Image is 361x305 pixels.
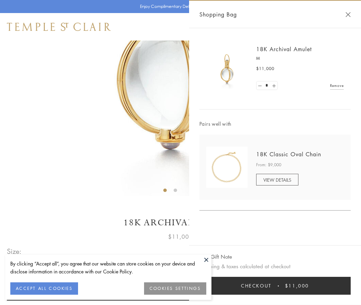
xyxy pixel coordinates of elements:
[199,120,351,128] span: Pairs well with
[206,48,248,89] img: 18K Archival Amulet
[10,260,206,275] div: By clicking “Accept all”, you agree that our website can store cookies on your device and disclos...
[7,217,354,229] h1: 18K Archival Amulet
[241,282,272,290] span: Checkout
[168,232,193,241] span: $11,000
[199,277,351,295] button: Checkout $11,000
[256,161,281,168] span: From: $9,000
[199,10,237,19] span: Shopping Bag
[285,282,309,290] span: $11,000
[7,246,22,257] span: Size:
[256,174,298,185] a: VIEW DETAILS
[199,262,351,271] p: Shipping & taxes calculated at checkout
[270,81,277,90] a: Set quantity to 2
[256,55,344,62] p: M
[144,282,206,295] button: COOKIES SETTINGS
[346,12,351,17] button: Close Shopping Bag
[7,23,111,31] img: Temple St. Clair
[199,252,232,261] button: Add Gift Note
[206,147,248,188] img: N88865-OV18
[256,150,321,158] a: 18K Classic Oval Chain
[140,3,218,10] p: Enjoy Complimentary Delivery & Returns
[256,45,312,53] a: 18K Archival Amulet
[256,65,274,72] span: $11,000
[256,81,263,90] a: Set quantity to 0
[10,282,78,295] button: ACCEPT ALL COOKIES
[263,177,291,183] span: VIEW DETAILS
[330,82,344,89] a: Remove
